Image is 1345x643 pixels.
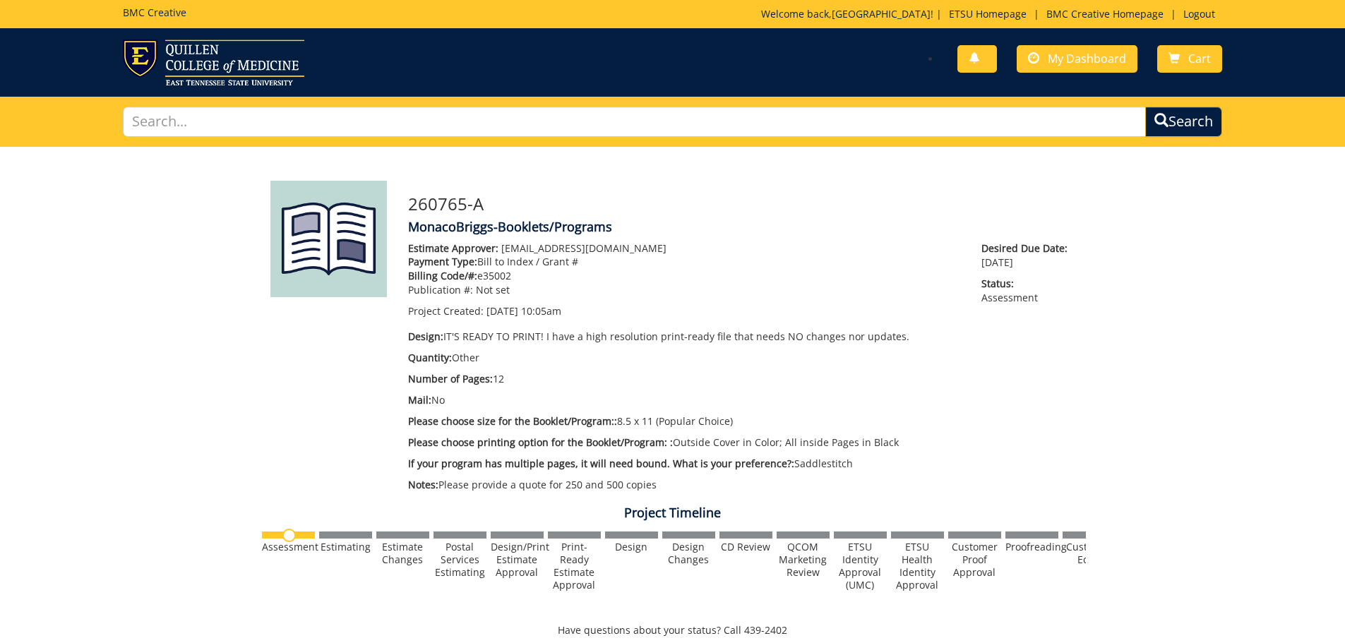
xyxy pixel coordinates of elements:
[942,7,1034,20] a: ETSU Homepage
[891,541,944,591] div: ETSU Health Identity Approval
[408,435,961,450] p: Outside Cover in Color; All inside Pages in Black
[123,7,186,18] h5: BMC Creative
[777,541,830,579] div: QCOM Marketing Review
[1188,51,1211,66] span: Cart
[408,351,961,365] p: Other
[408,414,961,428] p: 8.5 x 11 (Popular Choice)
[981,277,1075,291] span: Status:
[408,478,438,491] span: Notes:
[434,541,486,579] div: Postal Services Estimating
[260,506,1086,520] h4: Project Timeline
[1145,107,1222,137] button: Search
[408,457,961,471] p: Saddlestitch
[260,623,1086,637] p: Have questions about your status? Call 439-2402
[408,304,484,318] span: Project Created:
[408,220,1075,234] h4: MonacoBriggs-Booklets/Programs
[408,283,473,296] span: Publication #:
[408,255,477,268] span: Payment Type:
[282,529,296,542] img: no
[408,414,617,428] span: Please choose size for the Booklet/Program::
[408,269,477,282] span: Billing Code/#:
[408,330,443,343] span: Design:
[1176,7,1222,20] a: Logout
[981,277,1075,305] p: Assessment
[408,195,1075,213] h3: 260765-A
[486,304,561,318] span: [DATE] 10:05am
[834,541,887,591] div: ETSU Identity Approval (UMC)
[1039,7,1171,20] a: BMC Creative Homepage
[1005,541,1058,553] div: Proofreading
[662,541,715,566] div: Design Changes
[1063,541,1116,566] div: Customer Edits
[1157,45,1222,73] a: Cart
[981,241,1075,270] p: [DATE]
[270,181,387,297] img: Product featured image
[408,372,493,385] span: Number of Pages:
[476,283,510,296] span: Not set
[408,393,431,407] span: Mail:
[408,435,673,449] span: Please choose printing option for the Booklet/Program: :
[1017,45,1137,73] a: My Dashboard
[491,541,544,579] div: Design/Print Estimate Approval
[948,541,1001,579] div: Customer Proof Approval
[408,255,961,269] p: Bill to Index / Grant #
[408,241,498,255] span: Estimate Approver:
[408,241,961,256] p: [EMAIL_ADDRESS][DOMAIN_NAME]
[408,457,794,470] span: If your program has multiple pages, it will need bound. What is your preference?:
[408,351,452,364] span: Quantity:
[408,393,961,407] p: No
[123,40,304,85] img: ETSU logo
[408,269,961,283] p: e35002
[262,541,315,553] div: Assessment
[408,372,961,386] p: 12
[761,7,1222,21] p: Welcome back, ! | | |
[123,107,1147,137] input: Search...
[1048,51,1126,66] span: My Dashboard
[832,7,931,20] a: [GEOGRAPHIC_DATA]
[548,541,601,591] div: Print-Ready Estimate Approval
[319,541,372,553] div: Estimating
[408,330,961,344] p: IT'S READY TO PRINT! I have a high resolution print-ready file that needs NO changes nor updates.
[376,541,429,566] div: Estimate Changes
[719,541,772,553] div: CD Review
[981,241,1075,256] span: Desired Due Date:
[408,478,961,492] p: Please provide a quote for 250 and 500 copies
[605,541,658,553] div: Design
